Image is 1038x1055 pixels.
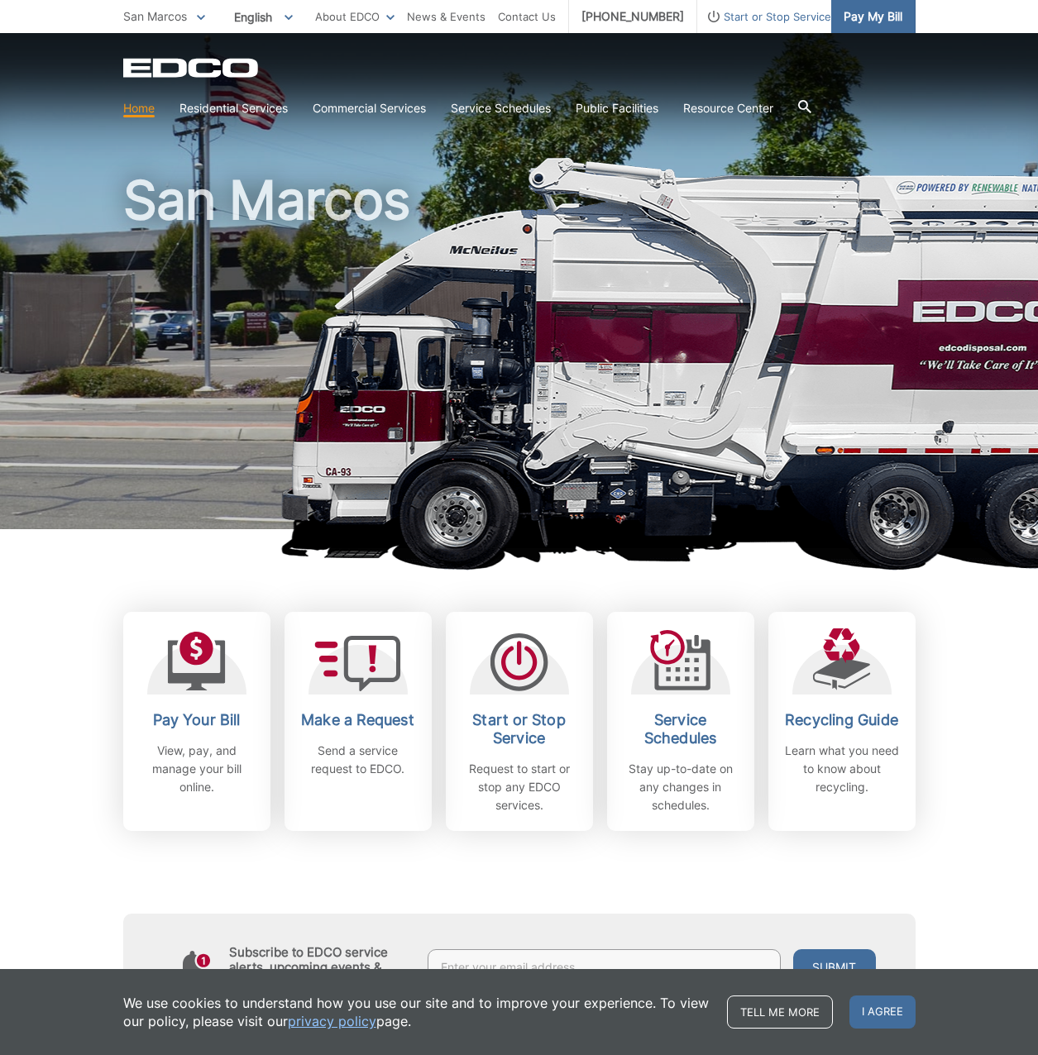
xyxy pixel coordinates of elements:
[458,711,581,747] h2: Start or Stop Service
[619,760,742,814] p: Stay up-to-date on any changes in schedules.
[781,711,903,729] h2: Recycling Guide
[288,1012,376,1030] a: privacy policy
[222,3,305,31] span: English
[313,99,426,117] a: Commercial Services
[768,612,916,831] a: Recycling Guide Learn what you need to know about recycling.
[683,99,773,117] a: Resource Center
[498,7,556,26] a: Contact Us
[297,711,419,729] h2: Make a Request
[123,174,916,537] h1: San Marcos
[315,7,395,26] a: About EDCO
[136,742,258,796] p: View, pay, and manage your bill online.
[607,612,754,831] a: Service Schedules Stay up-to-date on any changes in schedules.
[451,99,551,117] a: Service Schedules
[136,711,258,729] h2: Pay Your Bill
[123,99,155,117] a: Home
[123,612,270,831] a: Pay Your Bill View, pay, and manage your bill online.
[849,995,916,1029] span: I agree
[123,58,261,78] a: EDCD logo. Return to the homepage.
[229,945,411,990] h4: Subscribe to EDCO service alerts, upcoming events & environmental news:
[285,612,432,831] a: Make a Request Send a service request to EDCO.
[179,99,288,117] a: Residential Services
[781,742,903,796] p: Learn what you need to know about recycling.
[297,742,419,778] p: Send a service request to EDCO.
[123,994,710,1030] p: We use cookies to understand how you use our site and to improve your experience. To view our pol...
[458,760,581,814] p: Request to start or stop any EDCO services.
[123,9,187,23] span: San Marcos
[619,711,742,747] h2: Service Schedules
[727,995,833,1029] a: Tell me more
[407,7,486,26] a: News & Events
[793,949,876,986] button: Submit
[428,949,781,986] input: Enter your email address...
[844,7,902,26] span: Pay My Bill
[576,99,658,117] a: Public Facilities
